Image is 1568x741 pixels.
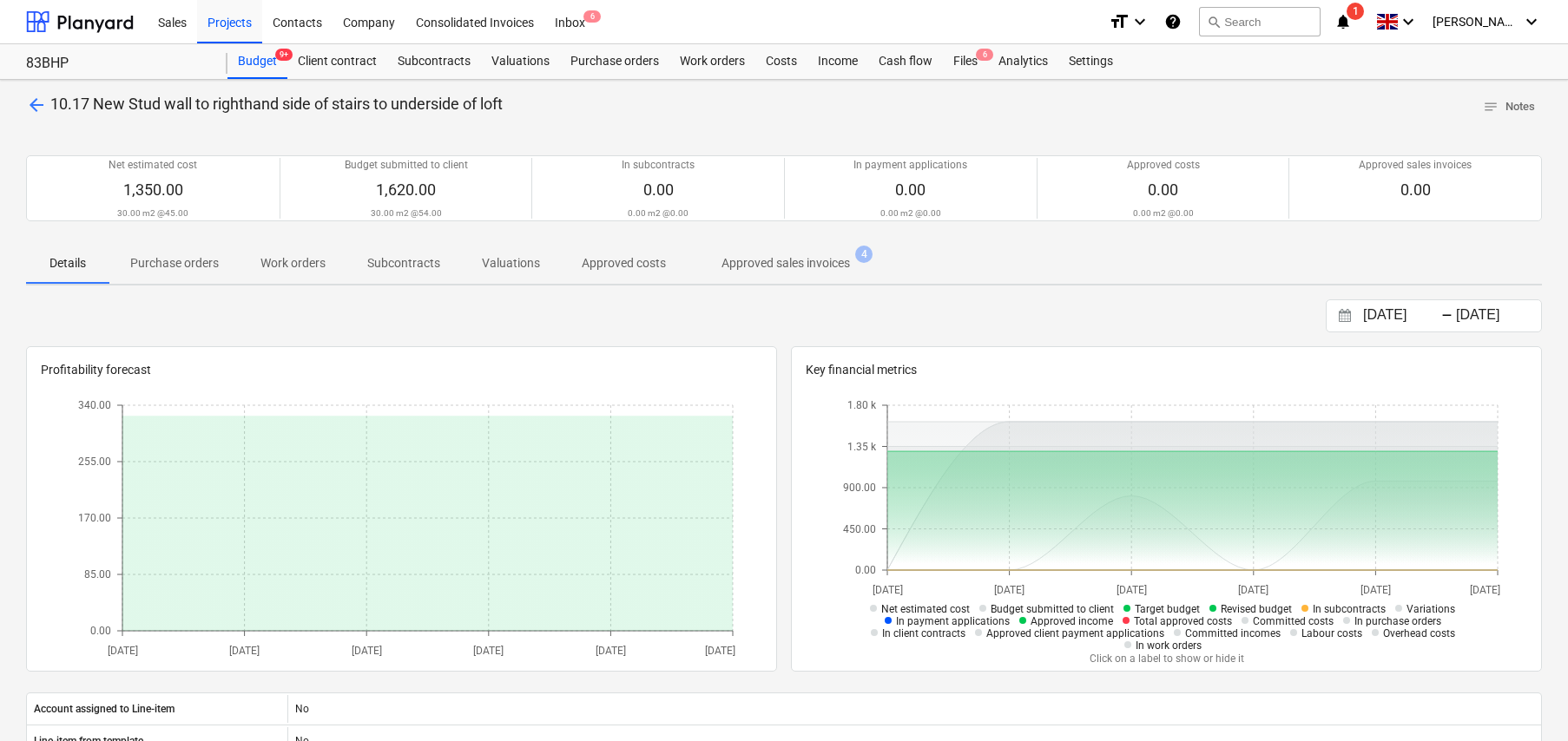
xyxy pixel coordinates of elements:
[988,44,1058,79] a: Analytics
[853,158,967,173] p: In payment applications
[1483,97,1535,117] span: Notes
[880,207,941,219] p: 0.00 m2 @ 0.00
[473,645,504,657] tspan: [DATE]
[1481,658,1568,741] iframe: Chat Widget
[583,10,601,23] span: 6
[1253,615,1334,627] span: Committed costs
[560,44,669,79] a: Purchase orders
[976,49,993,61] span: 6
[1031,615,1113,627] span: Approved income
[868,44,943,79] a: Cash flow
[1109,11,1130,32] i: format_size
[287,44,387,79] a: Client contract
[628,207,688,219] p: 0.00 m2 @ 0.00
[1360,584,1391,596] tspan: [DATE]
[1313,603,1386,615] span: In subcontracts
[895,180,926,199] span: 0.00
[806,361,1527,379] p: Key financial metrics
[1407,603,1455,615] span: Variations
[1360,304,1448,328] input: Start Date
[847,400,877,412] tspan: 1.80 k
[1470,584,1500,596] tspan: [DATE]
[1483,99,1499,115] span: notes
[669,44,755,79] a: Work orders
[345,158,468,173] p: Budget submitted to client
[855,565,876,577] tspan: 0.00
[1058,44,1123,79] a: Settings
[1383,627,1455,639] span: Overhead costs
[26,95,47,115] span: arrow_back
[50,95,503,113] span: 10.17 New Stud wall to righthand side of stairs to underside of loft
[387,44,481,79] a: Subcontracts
[371,207,442,219] p: 30.00 m2 @ 54.00
[991,603,1114,615] span: Budget submitted to client
[1476,94,1542,121] button: Notes
[1199,7,1321,36] button: Search
[78,400,111,412] tspan: 340.00
[1136,639,1202,652] span: In work orders
[1130,11,1150,32] i: keyboard_arrow_down
[287,695,1541,723] div: No
[109,158,197,173] p: Net estimated cost
[482,254,540,272] p: Valuations
[986,627,1164,639] span: Approved client payment applications
[275,49,293,61] span: 9+
[943,44,988,79] a: Files6
[622,158,695,173] p: In subcontracts
[229,645,260,657] tspan: [DATE]
[1133,207,1194,219] p: 0.00 m2 @ 0.00
[1117,584,1147,596] tspan: [DATE]
[1334,11,1352,32] i: notifications
[755,44,807,79] a: Costs
[108,645,138,657] tspan: [DATE]
[881,603,970,615] span: Net estimated cost
[1347,3,1364,20] span: 1
[1398,11,1419,32] i: keyboard_arrow_down
[130,254,219,272] p: Purchase orders
[1164,11,1182,32] i: Knowledge base
[352,645,382,657] tspan: [DATE]
[376,180,436,199] span: 1,620.00
[1330,306,1360,326] button: Interact with the calendar and add the check-in date for your trip.
[1135,603,1200,615] span: Target budget
[855,246,873,263] span: 4
[994,584,1024,596] tspan: [DATE]
[90,626,111,638] tspan: 0.00
[843,482,876,495] tspan: 900.00
[26,55,207,73] div: 83BHP
[896,615,1010,627] span: In payment applications
[847,441,877,453] tspan: 1.35 k
[1238,584,1268,596] tspan: [DATE]
[1453,304,1541,328] input: End Date
[705,645,735,657] tspan: [DATE]
[835,652,1498,666] p: Click on a label to show or hide it
[807,44,868,79] a: Income
[1221,603,1292,615] span: Revised budget
[227,44,287,79] a: Budget9+
[943,44,988,79] div: Files
[78,456,111,469] tspan: 255.00
[1400,180,1431,199] span: 0.00
[481,44,560,79] a: Valuations
[123,180,183,199] span: 1,350.00
[260,254,326,272] p: Work orders
[1354,615,1441,627] span: In purchase orders
[596,645,626,657] tspan: [DATE]
[643,180,674,199] span: 0.00
[882,627,965,639] span: In client contracts
[1433,15,1519,29] span: [PERSON_NAME]
[1148,180,1178,199] span: 0.00
[1185,627,1281,639] span: Committed incomes
[1521,11,1542,32] i: keyboard_arrow_down
[873,584,903,596] tspan: [DATE]
[47,254,89,272] p: Details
